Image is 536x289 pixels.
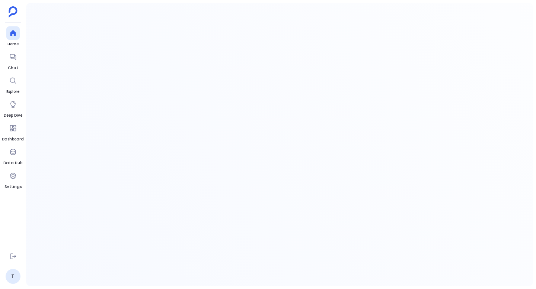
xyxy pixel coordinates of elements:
a: Data Hub [3,145,22,166]
a: Explore [6,74,20,95]
a: Settings [4,169,22,190]
a: Chat [6,50,20,71]
span: Settings [4,184,22,190]
a: Dashboard [2,121,24,142]
span: Chat [6,65,20,71]
span: Data Hub [3,160,22,166]
span: Dashboard [2,136,24,142]
a: Home [6,26,20,47]
img: petavue logo [9,6,17,17]
span: Deep Dive [4,113,22,118]
a: T [6,269,20,284]
span: Explore [6,89,20,95]
a: Deep Dive [4,98,22,118]
span: Home [6,41,20,47]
